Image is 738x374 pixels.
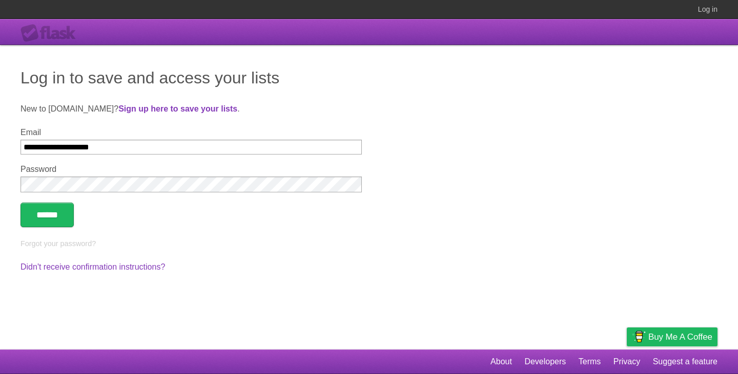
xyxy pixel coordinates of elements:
img: Buy me a coffee [632,328,646,345]
a: Developers [524,352,566,371]
label: Password [20,165,362,174]
span: Buy me a coffee [648,328,712,346]
label: Email [20,128,362,137]
a: Suggest a feature [653,352,717,371]
a: Sign up here to save your lists [118,104,237,113]
a: Terms [579,352,601,371]
a: Privacy [613,352,640,371]
a: Buy me a coffee [627,327,717,346]
a: Didn't receive confirmation instructions? [20,262,165,271]
div: Flask [20,24,82,42]
a: About [490,352,512,371]
p: New to [DOMAIN_NAME]? . [20,103,717,115]
a: Forgot your password? [20,239,96,248]
h1: Log in to save and access your lists [20,65,717,90]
